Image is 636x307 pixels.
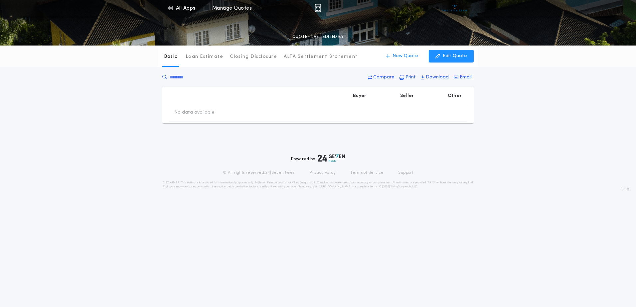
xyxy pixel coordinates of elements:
[620,186,629,192] span: 3.8.0
[400,93,414,99] p: Seller
[426,74,449,81] p: Download
[366,71,397,83] button: Compare
[448,93,462,99] p: Other
[291,154,345,162] div: Powered by
[429,50,474,62] button: Edit Quote
[318,154,345,162] img: logo
[442,5,467,11] img: vs-icon
[460,74,472,81] p: Email
[397,71,418,83] button: Print
[186,53,223,60] p: Loan Estimate
[284,53,358,60] p: ALTA Settlement Statement
[419,71,451,83] button: Download
[398,170,413,175] a: Support
[164,53,177,60] p: Basic
[405,74,416,81] p: Print
[353,93,366,99] p: Buyer
[452,71,474,83] button: Email
[443,53,467,59] p: Edit Quote
[319,185,352,188] a: [URL][DOMAIN_NAME]
[223,170,295,175] p: © All rights reserved. 24|Seven Fees
[309,170,336,175] a: Privacy Policy
[230,53,277,60] p: Closing Disclosure
[393,53,418,59] p: New Quote
[350,170,384,175] a: Terms of Service
[162,181,474,189] p: DISCLAIMER: This estimate is provided for informational purposes only. 24|Seven Fees, a product o...
[379,50,425,62] button: New Quote
[169,104,220,121] td: No data available
[315,4,321,12] img: img
[373,74,395,81] p: Compare
[292,34,344,40] p: QUOTE - LAST EDITED BY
